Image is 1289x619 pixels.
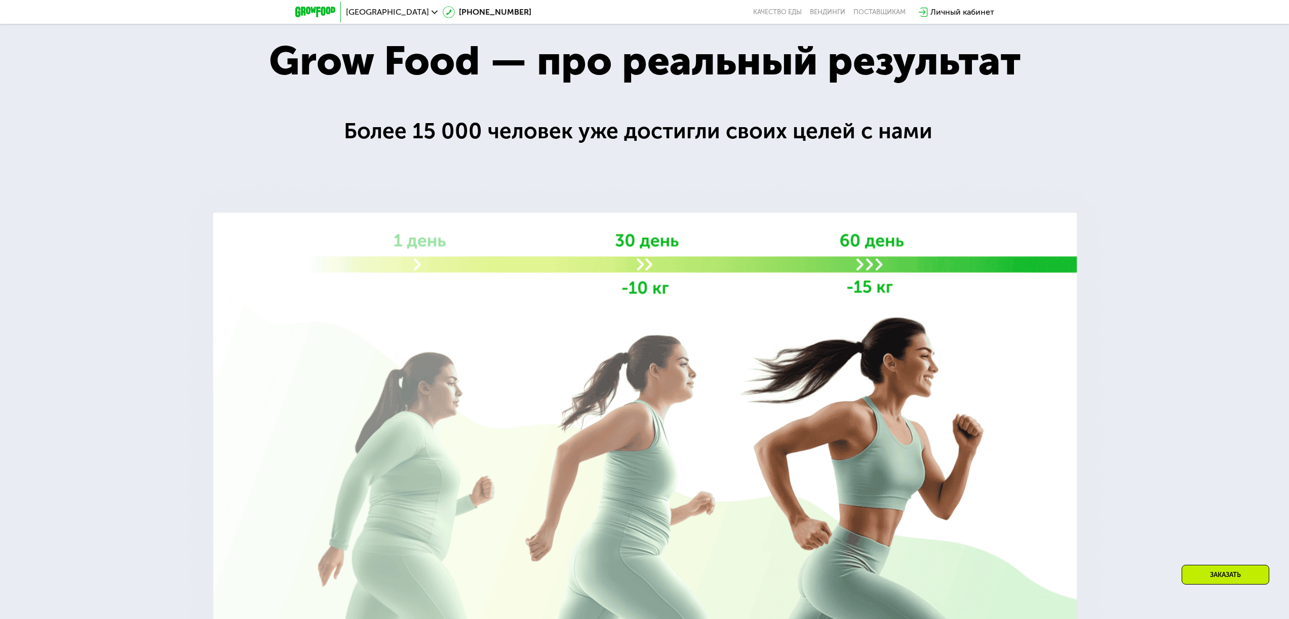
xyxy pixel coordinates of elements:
[346,8,429,16] span: [GEOGRAPHIC_DATA]
[753,8,802,16] a: Качество еды
[930,6,994,18] div: Личный кабинет
[1182,565,1269,585] div: Заказать
[344,114,946,148] div: Более 15 000 человек уже достигли своих целей с нами
[239,30,1050,92] div: Grow Food — про реальный результат
[853,8,906,16] div: поставщикам
[443,6,531,18] a: [PHONE_NUMBER]
[810,8,845,16] a: Вендинги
